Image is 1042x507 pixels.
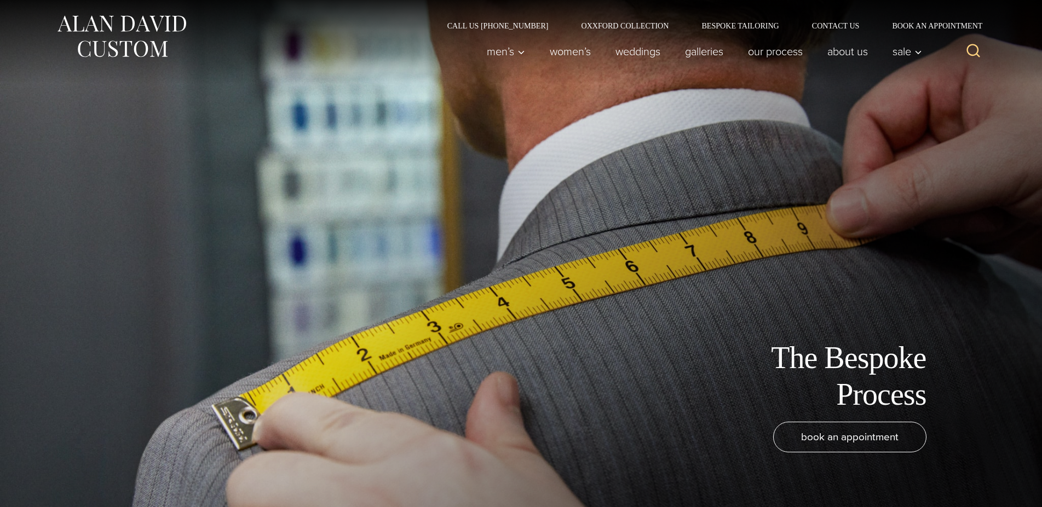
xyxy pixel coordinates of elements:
img: Alan David Custom [56,12,187,61]
a: Galleries [672,40,735,62]
nav: Primary Navigation [474,40,928,62]
a: Book an Appointment [876,22,986,30]
a: About Us [815,40,880,62]
button: View Search Form [960,38,987,65]
a: Oxxford Collection [565,22,685,30]
span: book an appointment [801,429,899,445]
a: Call Us [PHONE_NUMBER] [431,22,565,30]
a: Contact Us [796,22,876,30]
a: book an appointment [773,422,926,452]
a: Bespoke Tailoring [685,22,795,30]
span: Men’s [487,46,525,57]
h1: The Bespoke Process [680,340,926,413]
nav: Secondary Navigation [431,22,987,30]
a: weddings [603,40,672,62]
span: Sale [893,46,922,57]
a: Our Process [735,40,815,62]
a: Women’s [537,40,603,62]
